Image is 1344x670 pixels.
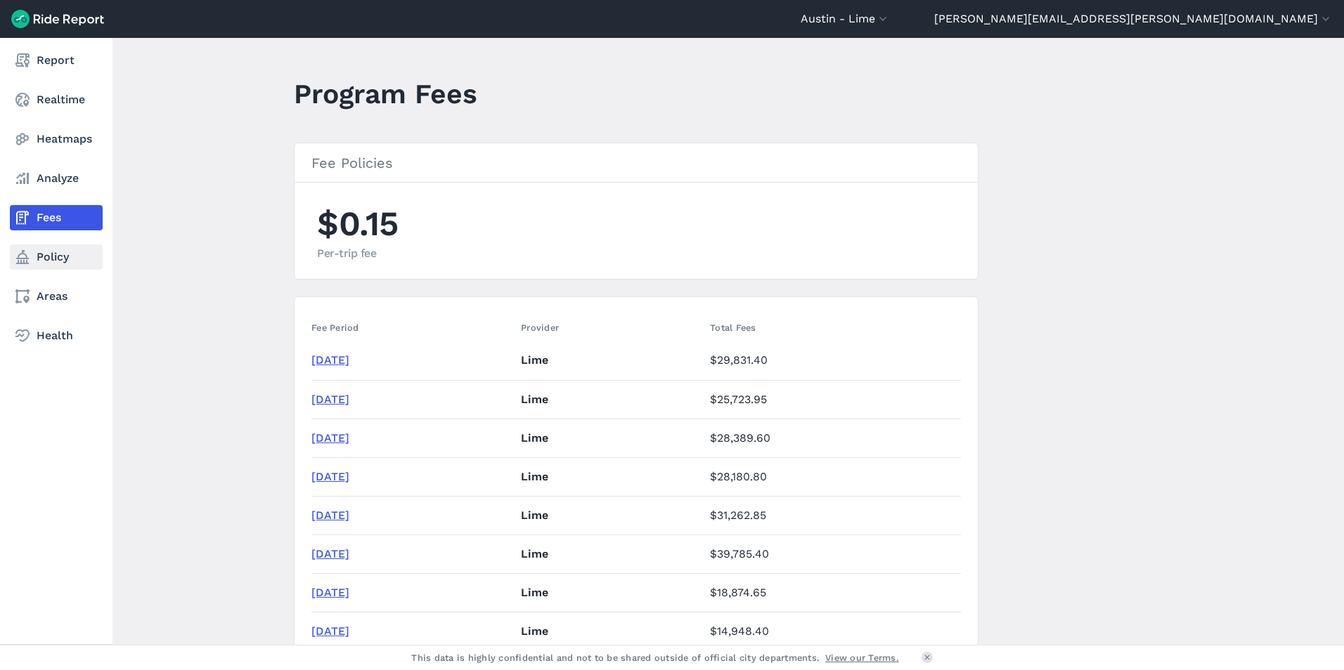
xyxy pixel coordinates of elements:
a: Heatmaps [10,126,103,152]
a: Policy [10,244,103,270]
a: Health [10,323,103,348]
a: Areas [10,284,103,309]
h1: Program Fees [294,74,477,113]
h3: Fee Policies [295,143,978,183]
a: View our Terms. [825,651,899,664]
a: [DATE] [311,586,349,599]
td: Lime [515,534,704,573]
td: Lime [515,419,704,457]
a: Realtime [10,87,103,112]
a: [DATE] [311,624,349,638]
a: [DATE] [311,393,349,406]
a: Analyze [10,166,103,191]
a: Report [10,48,103,73]
td: Lime [515,496,704,534]
a: Fees [10,205,103,230]
td: $14,948.40 [704,612,961,650]
td: $39,785.40 [704,534,961,573]
th: Fee Period [311,314,515,341]
th: Total Fees [704,314,961,341]
td: Lime [515,457,704,496]
th: Provider [515,314,704,341]
a: [DATE] [311,431,349,445]
td: Lime [515,612,704,650]
button: Austin - Lime [801,11,890,27]
li: $0.15 [317,199,429,262]
td: $18,874.65 [704,573,961,612]
td: Lime [515,573,704,612]
td: $29,831.40 [704,341,961,380]
td: $28,180.80 [704,457,961,496]
a: [DATE] [311,353,349,367]
td: $28,389.60 [704,419,961,457]
a: [DATE] [311,508,349,522]
a: [DATE] [311,470,349,483]
td: Lime [515,341,704,380]
button: [PERSON_NAME][EMAIL_ADDRESS][PERSON_NAME][DOMAIN_NAME] [934,11,1333,27]
a: [DATE] [311,547,349,560]
td: $25,723.95 [704,380,961,419]
div: Per-trip fee [317,245,429,262]
td: $31,262.85 [704,496,961,534]
td: Lime [515,380,704,419]
img: Ride Report [11,10,104,28]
